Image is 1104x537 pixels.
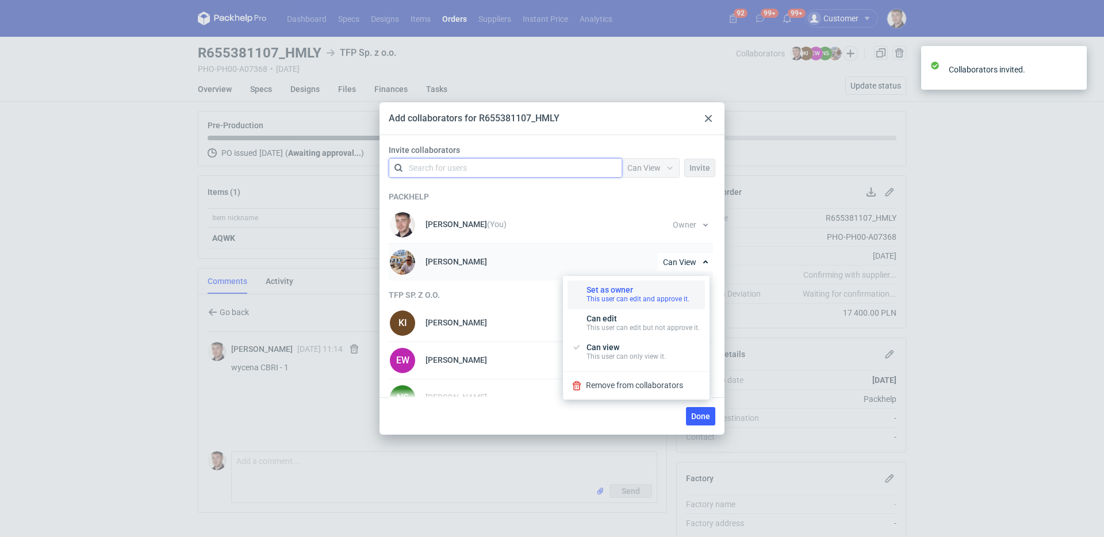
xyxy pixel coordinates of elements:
div: Search for users [409,162,467,174]
button: Invite [684,159,715,177]
button: Owner [668,216,713,234]
button: Done [686,407,715,425]
figcaption: EW [390,348,415,373]
div: Add collaborators for R655381107_HMLY [389,112,559,125]
div: Michał Palasek [389,248,416,276]
div: Natalia Stępak [389,384,416,412]
p: [PERSON_NAME] [425,318,487,327]
figcaption: KI [390,310,415,336]
span: Owner [673,221,696,229]
div: Collaborators invited. [949,64,1069,75]
div: This user can edit but not approve it. [586,323,700,332]
h3: TFP Sp. z o.o. [389,290,713,300]
button: Can View [658,253,713,271]
div: Can edit [586,314,700,332]
button: close [1069,63,1078,75]
figcaption: NS [390,385,415,411]
label: Invite collaborators [389,144,720,156]
img: Maciej Sikora [390,212,415,237]
button: Remove from collaborators [568,377,705,395]
div: Karolina Idkowiak [389,309,416,337]
span: Can View [663,258,696,266]
small: (You) [487,220,507,229]
span: Invite [689,164,710,172]
span: Done [691,412,710,420]
p: [PERSON_NAME] [425,257,487,266]
div: Ewa Wiatroszak [389,347,416,374]
p: [PERSON_NAME] [425,355,487,365]
div: Maciej Sikora [389,211,416,239]
div: Set as owner [586,285,689,304]
img: Michał Palasek [390,250,415,275]
p: [PERSON_NAME] [425,220,507,229]
div: This user can edit and approve it. [586,294,689,304]
h3: Packhelp [389,191,713,202]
